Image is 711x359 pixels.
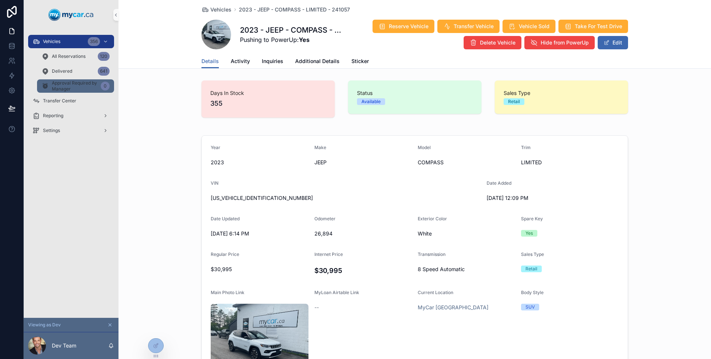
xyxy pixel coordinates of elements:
span: Delivered [52,68,72,74]
span: Transfer Vehicle [454,23,494,30]
a: Settings [28,124,114,137]
span: Status [357,89,473,97]
div: Available [361,98,381,105]
span: Spare Key [521,216,543,221]
span: Settings [43,128,60,134]
span: [DATE] 6:14 PM [211,230,308,237]
h4: $30,995 [314,266,412,276]
span: 26,894 [314,230,412,237]
a: Reporting [28,109,114,122]
a: Delivered641 [37,65,114,78]
div: Yes [525,230,533,237]
button: Hide from PowerUp [524,36,595,49]
span: $30,995 [211,266,308,273]
div: Retail [508,98,520,105]
span: 8 Speed Automatic [418,266,515,273]
span: Approval Required by Manager [52,80,98,92]
span: Viewing as Dev [28,322,61,328]
span: Odometer [314,216,336,221]
span: Inquiries [262,57,283,65]
span: Sales Type [504,89,619,97]
a: MyCar [GEOGRAPHIC_DATA] [418,304,488,311]
span: Internet Price [314,251,343,257]
span: Current Location [418,290,453,295]
div: SUV [525,304,535,310]
a: Additional Details [295,55,340,69]
span: White [418,230,515,237]
span: Hide from PowerUp [541,39,589,46]
span: Additional Details [295,57,340,65]
span: Reporting [43,113,63,119]
a: Transfer Center [28,94,114,108]
span: Days In Stock [210,89,326,97]
span: LIMITED [521,159,619,166]
span: Date Added [487,180,511,186]
a: Details [201,55,219,69]
span: COMPASS [418,159,515,166]
a: Inquiries [262,55,283,69]
button: Transfer Vehicle [437,20,500,33]
span: 355 [210,98,326,109]
a: 2023 - JEEP - COMPASS - LIMITED - 241057 [239,6,350,13]
span: VIN [211,180,218,186]
span: All Reservations [52,53,86,59]
div: 356 [88,37,100,46]
button: Take For Test Drive [558,20,628,33]
span: Take For Test Drive [575,23,622,30]
div: Retail [525,266,537,272]
span: Sales Type [521,251,544,257]
span: Details [201,57,219,65]
p: Dev Team [52,342,76,349]
span: Make [314,145,326,150]
img: App logo [49,9,94,21]
span: Sticker [351,57,369,65]
button: Delete Vehicle [464,36,521,49]
span: [DATE] 12:09 PM [487,194,584,202]
span: Body Style [521,290,544,295]
span: Exterior Color [418,216,447,221]
span: Model [418,145,431,150]
div: scrollable content [24,30,118,147]
h1: 2023 - JEEP - COMPASS - LIMITED - 241057 [240,25,343,35]
a: Vehicles [201,6,231,13]
span: MyLoan Airtable Link [314,290,359,295]
a: Approval Required by Manager0 [37,79,114,93]
a: All Reservations120 [37,50,114,63]
button: Vehicle Sold [503,20,555,33]
span: Vehicles [210,6,231,13]
span: Pushing to PowerUp: [240,35,343,44]
span: [US_VEHICLE_IDENTIFICATION_NUMBER] [211,194,481,202]
span: Reserve Vehicle [389,23,428,30]
span: -- [314,304,319,311]
span: Date Updated [211,216,240,221]
a: Activity [231,55,250,69]
button: Reserve Vehicle [373,20,434,33]
span: Transmission [418,251,445,257]
span: 2023 [211,159,308,166]
span: JEEP [314,159,412,166]
span: Trim [521,145,531,150]
a: Vehicles356 [28,35,114,48]
span: Activity [231,57,250,65]
span: Main Photo Link [211,290,244,295]
strong: Yes [299,36,310,43]
span: Year [211,145,220,150]
span: Delete Vehicle [480,39,515,46]
a: Sticker [351,55,369,69]
span: Vehicles [43,39,60,45]
button: Edit [598,36,628,49]
span: Regular Price [211,251,239,257]
span: Transfer Center [43,98,76,104]
div: 0 [101,82,110,90]
div: 120 [98,52,110,61]
span: Vehicle Sold [519,23,550,30]
div: 641 [98,67,110,76]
